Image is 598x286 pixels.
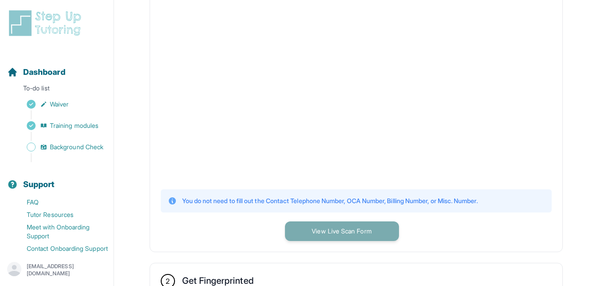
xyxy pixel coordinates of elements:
[7,196,114,208] a: FAQ
[23,178,55,191] span: Support
[50,143,103,151] span: Background Check
[7,98,114,110] a: Waiver
[23,66,65,78] span: Dashboard
[285,221,399,241] button: View Live Scan Form
[285,226,399,235] a: View Live Scan Form
[50,121,98,130] span: Training modules
[7,141,114,153] a: Background Check
[7,208,114,221] a: Tutor Resources
[4,164,110,194] button: Support
[50,100,69,109] span: Waiver
[4,52,110,82] button: Dashboard
[182,196,478,205] p: You do not need to fill out the Contact Telephone Number, OCA Number, Billing Number, or Misc. Nu...
[7,119,114,132] a: Training modules
[7,242,114,255] a: Contact Onboarding Support
[7,9,86,37] img: logo
[7,221,114,242] a: Meet with Onboarding Support
[27,263,106,277] p: [EMAIL_ADDRESS][DOMAIN_NAME]
[7,262,106,278] button: [EMAIL_ADDRESS][DOMAIN_NAME]
[4,84,110,96] p: To-do list
[7,66,65,78] a: Dashboard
